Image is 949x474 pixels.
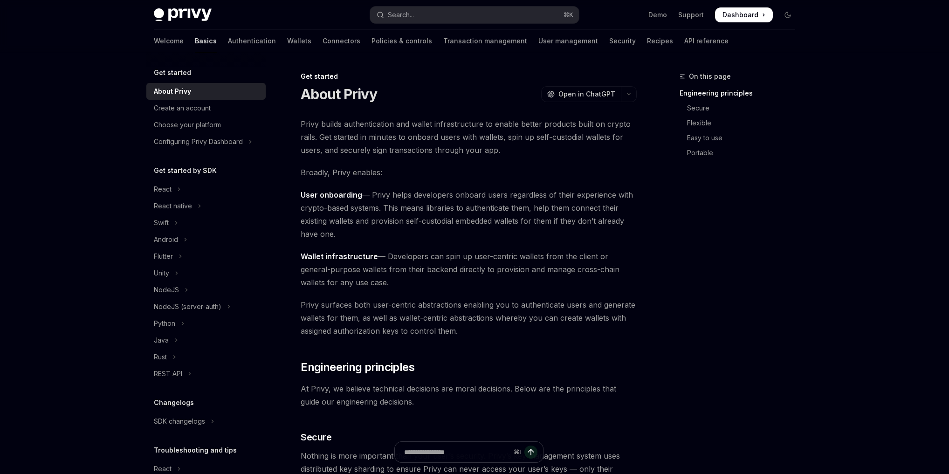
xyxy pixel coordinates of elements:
div: Unity [154,268,169,279]
span: Broadly, Privy enables: [301,166,637,179]
div: Search... [388,9,414,21]
div: NodeJS [154,284,179,295]
button: Toggle Java section [146,332,266,349]
a: About Privy [146,83,266,100]
div: React [154,184,172,195]
div: Python [154,318,175,329]
img: dark logo [154,8,212,21]
a: User management [538,30,598,52]
button: Toggle Python section [146,315,266,332]
a: Flexible [680,116,803,131]
span: Open in ChatGPT [558,89,615,99]
button: Toggle Configuring Privy Dashboard section [146,133,266,150]
a: Support [678,10,704,20]
button: Open in ChatGPT [541,86,621,102]
a: Transaction management [443,30,527,52]
h1: About Privy [301,86,377,103]
strong: User onboarding [301,190,362,199]
div: Get started [301,72,637,81]
a: Security [609,30,636,52]
button: Toggle NodeJS section [146,282,266,298]
a: Welcome [154,30,184,52]
div: Flutter [154,251,173,262]
button: Toggle REST API section [146,365,266,382]
button: Open search [370,7,579,23]
button: Toggle React native section [146,198,266,214]
button: Toggle Unity section [146,265,266,282]
a: Demo [648,10,667,20]
a: Dashboard [715,7,773,22]
button: Toggle Rust section [146,349,266,365]
h5: Changelogs [154,397,194,408]
div: NodeJS (server-auth) [154,301,221,312]
div: SDK changelogs [154,416,205,427]
a: Choose your platform [146,117,266,133]
div: REST API [154,368,182,379]
div: About Privy [154,86,191,97]
div: Choose your platform [154,119,221,131]
div: Android [154,234,178,245]
div: Rust [154,351,167,363]
button: Toggle Android section [146,231,266,248]
button: Toggle Flutter section [146,248,266,265]
span: Privy builds authentication and wallet infrastructure to enable better products built on crypto r... [301,117,637,157]
h5: Get started by SDK [154,165,217,176]
span: — Privy helps developers onboard users regardless of their experience with crypto-based systems. ... [301,188,637,240]
a: Engineering principles [680,86,803,101]
a: Basics [195,30,217,52]
span: Privy surfaces both user-centric abstractions enabling you to authenticate users and generate wal... [301,298,637,337]
span: At Privy, we believe technical decisions are moral decisions. Below are the principles that guide... [301,382,637,408]
button: Toggle React section [146,181,266,198]
a: Recipes [647,30,673,52]
a: Policies & controls [371,30,432,52]
button: Toggle dark mode [780,7,795,22]
div: Swift [154,217,169,228]
div: Java [154,335,169,346]
div: Configuring Privy Dashboard [154,136,243,147]
button: Send message [524,446,537,459]
span: Dashboard [722,10,758,20]
input: Ask a question... [404,442,510,462]
h5: Get started [154,67,191,78]
a: Authentication [228,30,276,52]
a: Portable [680,145,803,160]
span: — Developers can spin up user-centric wallets from the client or general-purpose wallets from the... [301,250,637,289]
button: Toggle Swift section [146,214,266,231]
h5: Troubleshooting and tips [154,445,237,456]
button: Toggle SDK changelogs section [146,413,266,430]
a: Wallets [287,30,311,52]
a: Easy to use [680,131,803,145]
span: Engineering principles [301,360,414,375]
div: React native [154,200,192,212]
span: ⌘ K [564,11,573,19]
span: On this page [689,71,731,82]
span: Secure [301,431,331,444]
div: Create an account [154,103,211,114]
button: Toggle NodeJS (server-auth) section [146,298,266,315]
strong: Wallet infrastructure [301,252,378,261]
a: Connectors [323,30,360,52]
a: Secure [680,101,803,116]
a: Create an account [146,100,266,117]
a: API reference [684,30,729,52]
